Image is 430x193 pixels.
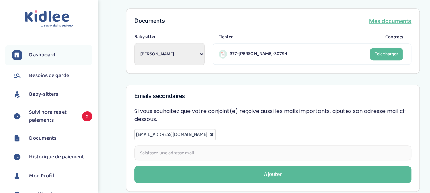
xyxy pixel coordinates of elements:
span: Documents [29,134,56,142]
button: Ajouter [134,166,411,183]
img: babysitters.svg [12,89,22,100]
img: suivihoraire.svg [12,152,22,162]
span: Fichier [218,34,233,41]
a: Documents [12,133,92,143]
img: logo.svg [25,10,73,28]
a: Suivi horaires et paiements 2 [12,108,92,125]
span: Baby-sitters [29,90,58,99]
span: Suivi horaires et paiements [29,108,75,125]
a: Besoins de garde [12,70,92,81]
img: profil.svg [12,171,22,181]
span: Dashboard [29,51,55,59]
a: Mes documents [369,17,411,25]
span: Babysitter [134,33,205,40]
img: dashboard.svg [12,50,22,60]
img: suivihoraire.svg [12,111,22,121]
span: Historique de paiement [29,153,84,161]
div: Ajouter [264,171,282,179]
a: Dashboard [12,50,92,60]
input: Saisissez une adresse mail [134,145,411,160]
h3: Documents [134,18,165,24]
a: Telecharger [370,48,403,60]
a: Baby-sitters [12,89,92,100]
a: Mon Profil [12,171,92,181]
img: documents.svg [12,133,22,143]
a: Historique de paiement [12,152,92,162]
span: Contrats [385,34,403,41]
span: Besoins de garde [29,72,69,80]
p: Si vous souhaitez que votre conjoint(e) reçoive aussi les mails importants, ajoutez son adresse m... [134,107,411,124]
img: besoin.svg [12,70,22,81]
span: 2 [82,111,92,121]
span: 377-[PERSON_NAME]-30794 [230,50,287,57]
span: Telecharger [375,51,398,56]
span: Mon Profil [29,172,54,180]
h3: Emails secondaires [134,93,411,99]
span: [EMAIL_ADDRESS][DOMAIN_NAME] [136,131,207,138]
